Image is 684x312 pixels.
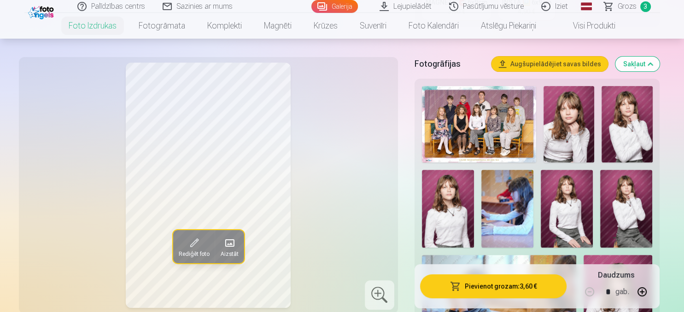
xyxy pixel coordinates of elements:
a: Visi produkti [547,13,626,39]
h5: Fotogrāfijas [415,58,485,70]
h5: Daudzums [598,270,634,281]
button: Rediģēt foto [173,230,215,263]
a: Krūzes [303,13,349,39]
a: Suvenīri [349,13,398,39]
a: Komplekti [196,13,253,39]
span: 3 [640,1,651,12]
span: Aizstāt [220,250,238,258]
button: Pievienot grozam:3,60 € [420,274,567,298]
button: Sakļaut [615,57,660,71]
span: Grozs [618,1,637,12]
button: Aizstāt [215,230,244,263]
span: Rediģēt foto [178,250,209,258]
img: /fa1 [28,4,56,19]
a: Foto izdrukas [58,13,128,39]
a: Magnēti [253,13,303,39]
a: Foto kalendāri [398,13,470,39]
a: Fotogrāmata [128,13,196,39]
button: Augšupielādējiet savas bildes [491,57,608,71]
a: Atslēgu piekariņi [470,13,547,39]
div: gab. [615,281,629,303]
